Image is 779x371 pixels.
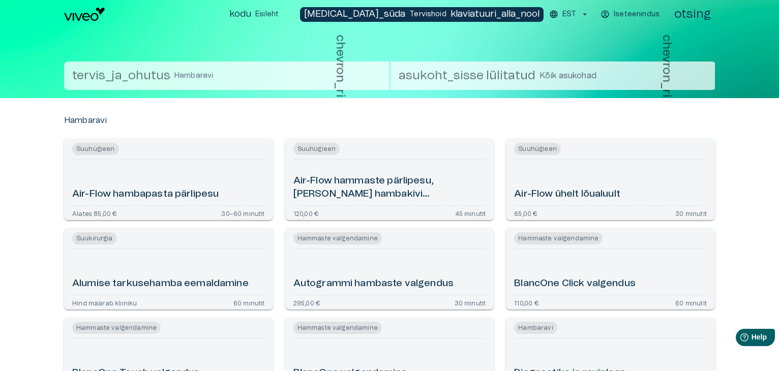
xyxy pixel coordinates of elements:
[675,211,707,217] font: 30 minutit
[506,228,715,310] a: Ava teenuse broneerimise üksikasjad
[293,300,320,306] font: 295,00 €
[548,7,591,22] button: EST
[514,211,537,217] font: 65,00 €
[675,300,707,306] font: 60 minutit
[72,279,249,288] font: Alumise tarkusehamba eemaldamine
[409,11,446,18] font: Tervishoid
[233,300,265,306] font: 60 minutit
[297,235,378,241] font: Hammaste valgendamine
[518,235,598,241] font: Hammaste valgendamine
[76,146,115,152] font: Suuhügieen
[64,8,221,21] a: Navigeeri avalehele
[304,10,405,19] font: [MEDICAL_DATA]_süda
[64,139,273,220] a: Ava teenuse broneerimise üksikasjad
[599,7,662,22] button: Iseteenindus
[562,11,576,18] font: EST
[514,189,620,199] font: Air-Flow ühelt lõualuult
[221,211,264,217] font: 30–60 minutit
[293,211,318,217] font: 120,00 €
[72,300,137,306] font: Hind määrab kliiniku
[293,176,434,212] font: Air-Flow hammaste pärlipesu, [PERSON_NAME] hambakivi eemaldamiseta
[514,300,538,306] font: 110,00 €
[293,279,454,288] font: Autogrammi hambaste valgendus
[64,61,389,90] button: tervis_ja_ohutusHambaravichevron_right
[670,4,715,24] button: ava otsingu modaalaken
[661,35,673,117] font: chevron_right
[514,279,636,288] font: BlancOne Click valgendus
[229,10,251,19] font: kodu
[518,146,557,152] font: Suuhügieen
[285,139,494,220] a: Ava teenuse broneerimise üksikasjad
[225,7,284,22] button: koduEsileht
[76,325,157,331] font: Hammaste valgendamine
[518,325,553,331] font: Hambaravi
[700,325,779,353] iframe: Help widget launcher
[64,116,107,125] font: Hambaravi
[334,35,346,117] font: chevron_right
[64,8,105,21] img: Viveo logo
[674,8,711,20] font: otsing
[506,139,715,220] a: Ava teenuse broneerimise üksikasjad
[285,228,494,310] a: Ava teenuse broneerimise üksikasjad
[455,211,486,217] font: 45 minutit
[399,70,535,82] font: asukoht_sisse lülitatud
[297,325,378,331] font: Hammaste valgendamine
[614,11,660,18] font: Iseteenindus
[174,72,213,79] font: Hambaravi
[76,235,113,241] font: Suukirurgia
[455,300,486,306] font: 30 minutit
[72,211,116,217] font: Alates 85,00 €
[297,146,336,152] font: Suuhügieen
[72,189,219,199] font: Air-Flow hambapasta pärlipesu
[451,10,540,19] font: klaviatuuri_alla_nool
[540,72,596,80] font: Kõik asukohad
[300,7,544,22] button: [MEDICAL_DATA]_südaTervishoidklaviatuuri_alla_nool
[72,70,170,82] font: tervis_ja_ohutus
[64,228,273,310] a: Ava teenuse broneerimise üksikasjad
[255,11,279,18] font: Esileht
